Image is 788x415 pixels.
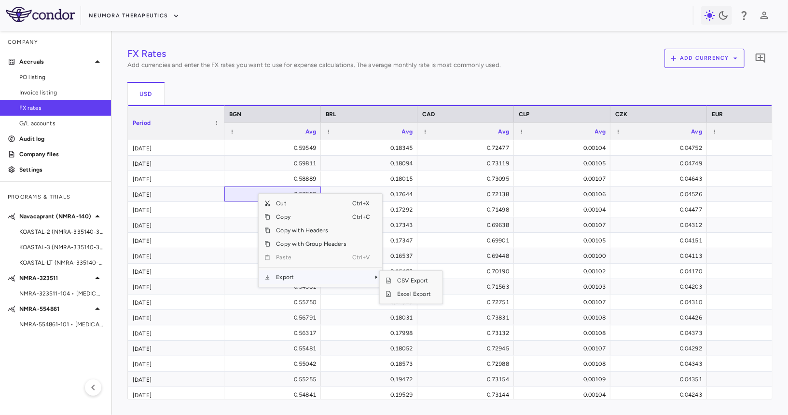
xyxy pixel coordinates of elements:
span: CLP [519,111,529,118]
div: 0.18015 [330,171,413,187]
div: 0.18345 [330,140,413,156]
div: [DATE] [128,387,224,402]
div: 0.00106 [523,187,606,202]
div: 0.59549 [233,140,316,156]
div: 0.53235 [233,233,316,248]
div: 0.19529 [330,387,413,402]
div: 0.57371 [233,202,316,217]
div: 0.04343 [619,356,702,372]
div: [DATE] [128,202,224,217]
div: 0.59811 [233,156,316,171]
div: 0.00104 [523,387,606,402]
span: Avg [595,128,606,135]
div: [DATE] [128,140,224,155]
div: 0.00108 [523,310,606,325]
div: 0.00105 [523,156,606,171]
p: Audit log [19,134,103,143]
div: 0.73154 [426,372,509,387]
div: 0.04312 [619,217,702,233]
div: [DATE] [128,356,224,371]
p: NMRA-554861 [19,305,92,313]
span: Ctrl+X [352,197,373,210]
p: Settings [19,165,103,174]
div: 0.56317 [233,325,316,341]
p: NMRA-323511 [19,274,92,282]
div: 0.55042 [233,356,316,372]
span: NMRA-323511-104 • [MEDICAL_DATA] Associated With [MEDICAL_DATA] Due to [MEDICAL_DATA] [19,289,103,298]
div: 0.72138 [426,187,509,202]
div: 0.72988 [426,356,509,372]
div: 0.00107 [523,171,606,187]
span: PO listing [19,73,103,81]
div: 0.56791 [233,310,316,325]
span: Avg [691,128,702,135]
span: KOASTAL-3 (NMRA-335140-303) • MDD [19,243,103,252]
div: SubMenu [379,270,443,304]
span: KOASTAL-LT (NMRA-335140-501) • MDD (Safety and Effectiveness) [19,258,103,267]
button: USD [127,82,165,105]
svg: Add comment [755,53,766,64]
span: Copy with Group Headers [270,237,352,251]
div: 0.04151 [619,233,702,248]
span: CSV Export [391,274,437,287]
div: 0.00102 [523,264,606,279]
div: 0.04752 [619,140,702,156]
div: 0.04477 [619,202,702,217]
div: [DATE] [128,248,224,263]
div: 0.71563 [426,279,509,295]
div: 0.70190 [426,264,509,279]
div: 0.57652 [233,187,316,202]
div: 0.58889 [233,171,316,187]
div: [DATE] [128,264,224,279]
img: logo-full-SnFGN8VE.png [6,7,75,22]
button: Neumora Therapeutics [89,8,180,24]
span: Ctrl+V [352,251,373,264]
span: Avg [498,128,509,135]
span: NMRA‐554861‐101 • [MEDICAL_DATA] [19,320,103,329]
div: 0.55255 [233,372,316,387]
div: [DATE] [128,171,224,186]
div: [DATE] [128,295,224,309]
div: 0.55481 [233,341,316,356]
span: Paste [270,251,352,264]
div: 0.71498 [426,202,509,217]
div: 0.04643 [619,171,702,187]
div: 0.00104 [523,140,606,156]
div: [DATE] [128,187,224,201]
div: 0.04351 [619,372,702,387]
div: 0.00107 [523,341,606,356]
p: Navacaprant (NMRA-140) [19,212,92,221]
div: 0.04310 [619,295,702,310]
span: G/L accounts [19,119,103,128]
div: 0.04243 [619,387,702,402]
div: 0.00108 [523,325,606,341]
span: BRL [326,111,336,118]
div: 0.73095 [426,171,509,187]
span: Ctrl+C [352,210,373,224]
div: 0.52908 [233,248,316,264]
div: 0.72945 [426,341,509,356]
div: [DATE] [128,279,224,294]
div: 0.00107 [523,217,606,233]
div: 0.69448 [426,248,509,264]
div: 0.04749 [619,156,702,171]
div: 0.04170 [619,264,702,279]
div: 0.54841 [233,387,316,402]
div: 0.73132 [426,325,509,341]
div: [DATE] [128,341,224,356]
span: CZK [615,111,627,118]
div: 0.73144 [426,387,509,402]
div: 0.00108 [523,356,606,372]
span: Avg [402,128,413,135]
div: 0.04373 [619,325,702,341]
div: 0.17823 [330,295,413,310]
p: Company files [19,150,103,159]
div: 0.04292 [619,341,702,356]
span: Copy with Headers [270,224,352,237]
span: Excel Export [391,287,437,301]
span: FX rates [19,104,103,112]
div: 0.18031 [330,310,413,325]
div: 0.55750 [233,295,316,310]
span: CAD [422,111,435,118]
h4: FX Rates [127,46,501,61]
